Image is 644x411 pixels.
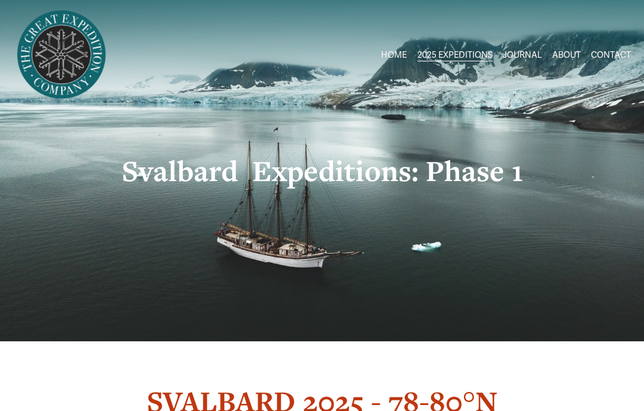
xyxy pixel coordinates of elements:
[552,46,581,63] a: ABOUT
[381,46,407,63] a: HOME
[122,151,523,190] strong: Svalbard Expeditions: Phase 1
[503,46,542,63] a: JOURNAL
[591,46,631,63] a: CONTACT
[417,47,493,63] span: 2025 EXPEDITIONS
[417,46,493,63] a: folder dropdown
[13,7,110,103] img: Arctic Expeditions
